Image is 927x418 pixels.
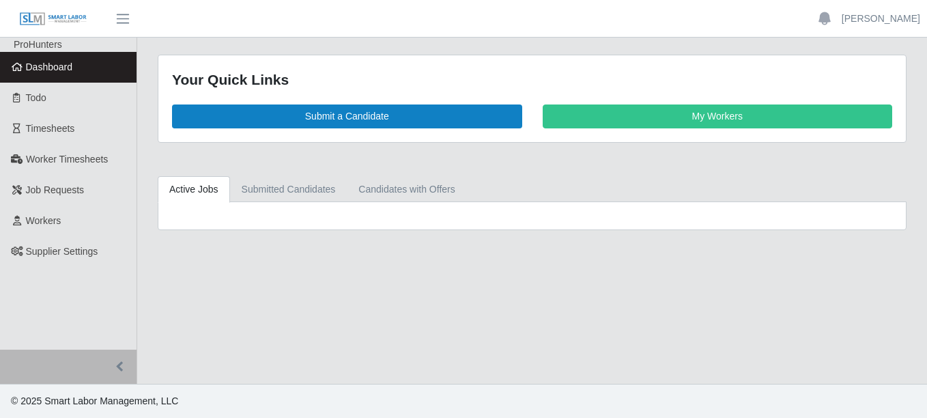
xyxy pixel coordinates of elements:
span: Worker Timesheets [26,154,108,165]
a: My Workers [543,104,893,128]
div: Your Quick Links [172,69,892,91]
a: Submitted Candidates [230,176,347,203]
a: Submit a Candidate [172,104,522,128]
a: [PERSON_NAME] [842,12,920,26]
span: Supplier Settings [26,246,98,257]
span: ProHunters [14,39,62,50]
a: Candidates with Offers [347,176,466,203]
span: Timesheets [26,123,75,134]
span: Dashboard [26,61,73,72]
span: Workers [26,215,61,226]
img: SLM Logo [19,12,87,27]
span: © 2025 Smart Labor Management, LLC [11,395,178,406]
span: Todo [26,92,46,103]
span: Job Requests [26,184,85,195]
a: Active Jobs [158,176,230,203]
